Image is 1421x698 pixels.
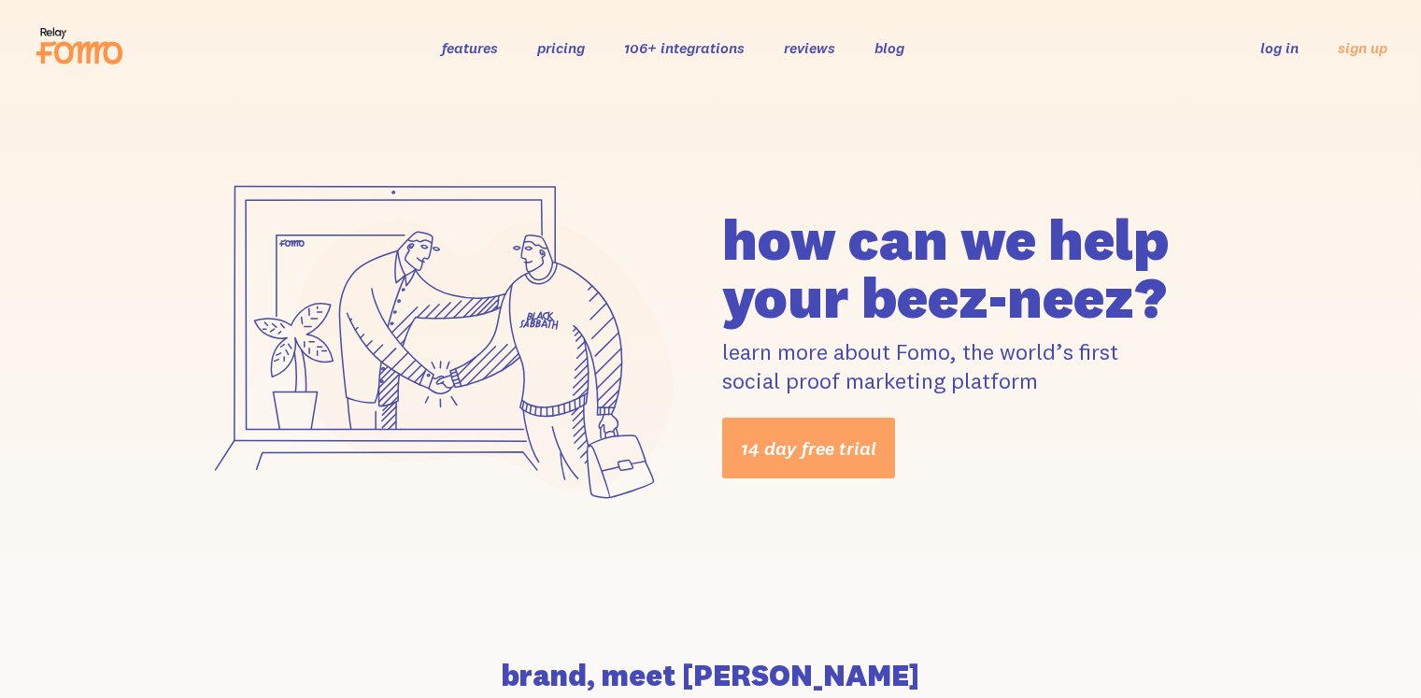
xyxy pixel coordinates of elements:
a: pricing [537,38,585,57]
a: features [442,38,498,57]
a: blog [874,38,904,57]
a: reviews [784,38,835,57]
a: 14 day free trial [722,418,895,478]
h1: how can we help your beez-neez? [722,210,1232,326]
p: learn more about Fomo, the world’s first social proof marketing platform [722,337,1232,395]
a: log in [1260,38,1299,57]
h2: brand, meet [PERSON_NAME] [190,661,1232,691]
a: sign up [1338,38,1387,58]
a: 106+ integrations [624,38,745,57]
